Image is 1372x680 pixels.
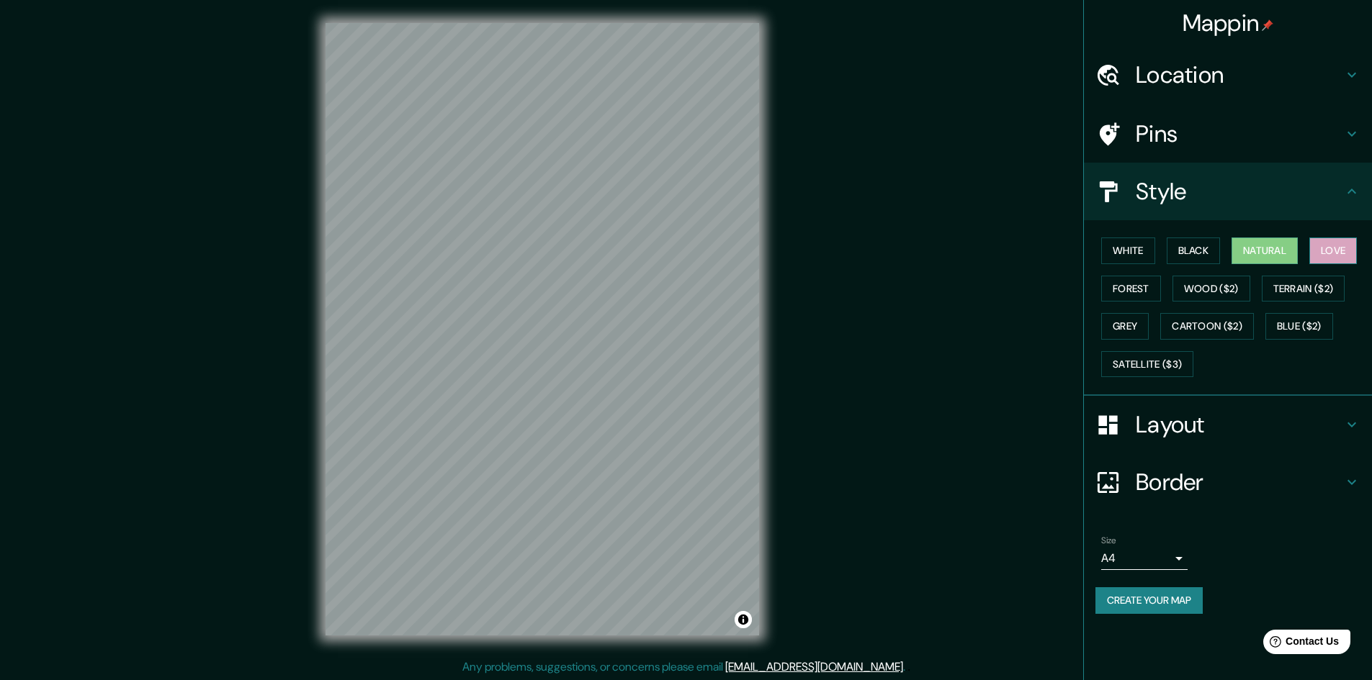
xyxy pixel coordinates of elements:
[1095,587,1203,614] button: Create your map
[1101,276,1161,302] button: Forest
[1136,119,1343,148] h4: Pins
[907,658,910,676] div: .
[1160,313,1254,340] button: Cartoon ($2)
[1136,410,1343,439] h4: Layout
[1244,624,1356,664] iframe: Help widget launcher
[1309,237,1357,264] button: Love
[462,658,905,676] p: Any problems, suggestions, or concerns please email .
[1101,547,1188,570] div: A4
[1084,163,1372,220] div: Style
[1101,313,1149,340] button: Grey
[1084,46,1372,104] div: Location
[1173,276,1250,302] button: Wood ($2)
[1262,19,1273,31] img: pin-icon.png
[1101,535,1116,547] label: Size
[1136,60,1343,89] h4: Location
[1232,237,1298,264] button: Natural
[326,23,759,635] canvas: Map
[1084,105,1372,163] div: Pins
[1183,9,1274,37] h4: Mappin
[725,659,903,674] a: [EMAIL_ADDRESS][DOMAIN_NAME]
[1084,396,1372,453] div: Layout
[1167,237,1221,264] button: Black
[1136,177,1343,206] h4: Style
[1084,453,1372,511] div: Border
[1101,351,1193,378] button: Satellite ($3)
[905,658,907,676] div: .
[1136,468,1343,497] h4: Border
[1265,313,1333,340] button: Blue ($2)
[1262,276,1345,302] button: Terrain ($2)
[1101,237,1155,264] button: White
[735,611,752,628] button: Toggle attribution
